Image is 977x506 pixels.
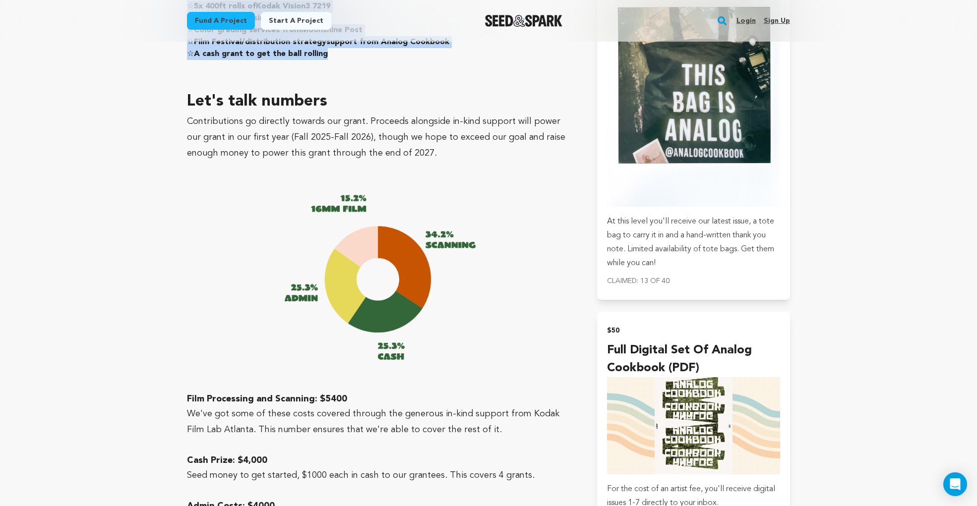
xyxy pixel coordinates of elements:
[187,48,573,60] h4: ☆
[943,472,967,496] div: Open Intercom Messenger
[194,50,328,58] strong: A cash grant to get the ball rolling
[187,394,347,403] strong: Film Processing and Scanning: $5400
[607,274,780,288] p: Claimed: 13 of 40
[187,467,573,483] p: Seed money to get started, $1000 each in cash to our grantees. This covers 4 grants.
[187,90,573,113] h1: Let's talk numbers
[187,406,573,438] p: We've got some of these costs covered through the generous in-kind support from Kodak Film Lab At...
[736,13,756,29] a: Login
[261,12,331,30] a: Start a project
[485,15,563,27] img: Seed&Spark Logo Dark Mode
[764,13,790,29] a: Sign up
[607,215,780,270] p: At this level you'll receive our latest issue, a tote bag to carry it in and a hand-written thank...
[194,38,326,46] strong: Film Festival/distribution strategy
[187,453,573,467] h3: Cash Prize: $4,000
[326,38,449,46] span: support from Analog Cookbook
[284,193,477,362] img: 1754425400-Grow%20Communities,%20grow%20film-5%20(1).png
[187,36,573,48] h4: ☆
[187,113,573,161] p: Contributions go directly towards our grant. Proceeds alongside in-kind support will power our gr...
[607,341,780,377] h4: Full Digital Set of Analog Cookbook (PDF)
[607,324,780,337] h2: $50
[187,12,255,30] a: Fund a project
[607,377,780,474] img: incentive
[485,15,563,27] a: Seed&Spark Homepage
